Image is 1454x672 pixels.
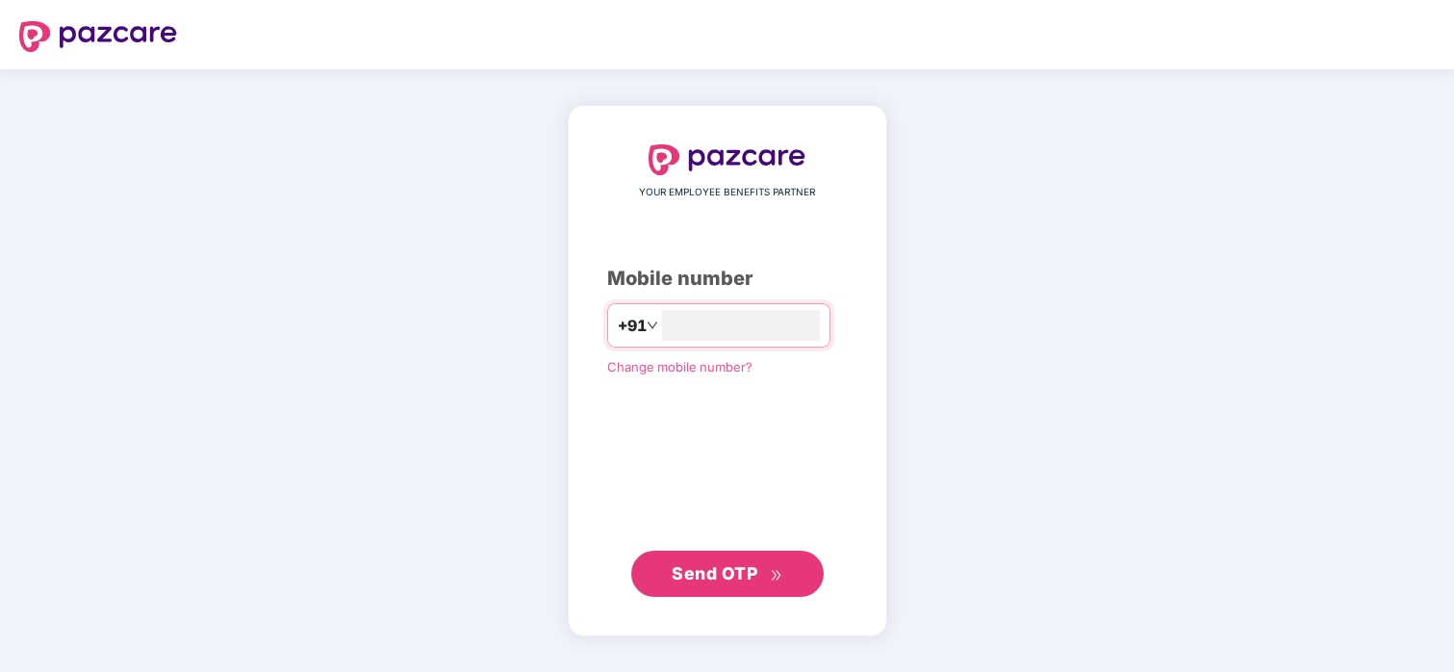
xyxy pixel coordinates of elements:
[639,185,815,200] span: YOUR EMPLOYEE BENEFITS PARTNER
[770,569,782,582] span: double-right
[607,264,848,294] div: Mobile number
[19,21,177,52] img: logo
[649,144,806,175] img: logo
[618,314,647,338] span: +91
[647,320,658,331] span: down
[607,359,753,375] a: Change mobile number?
[672,563,757,583] span: Send OTP
[631,551,824,597] button: Send OTPdouble-right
